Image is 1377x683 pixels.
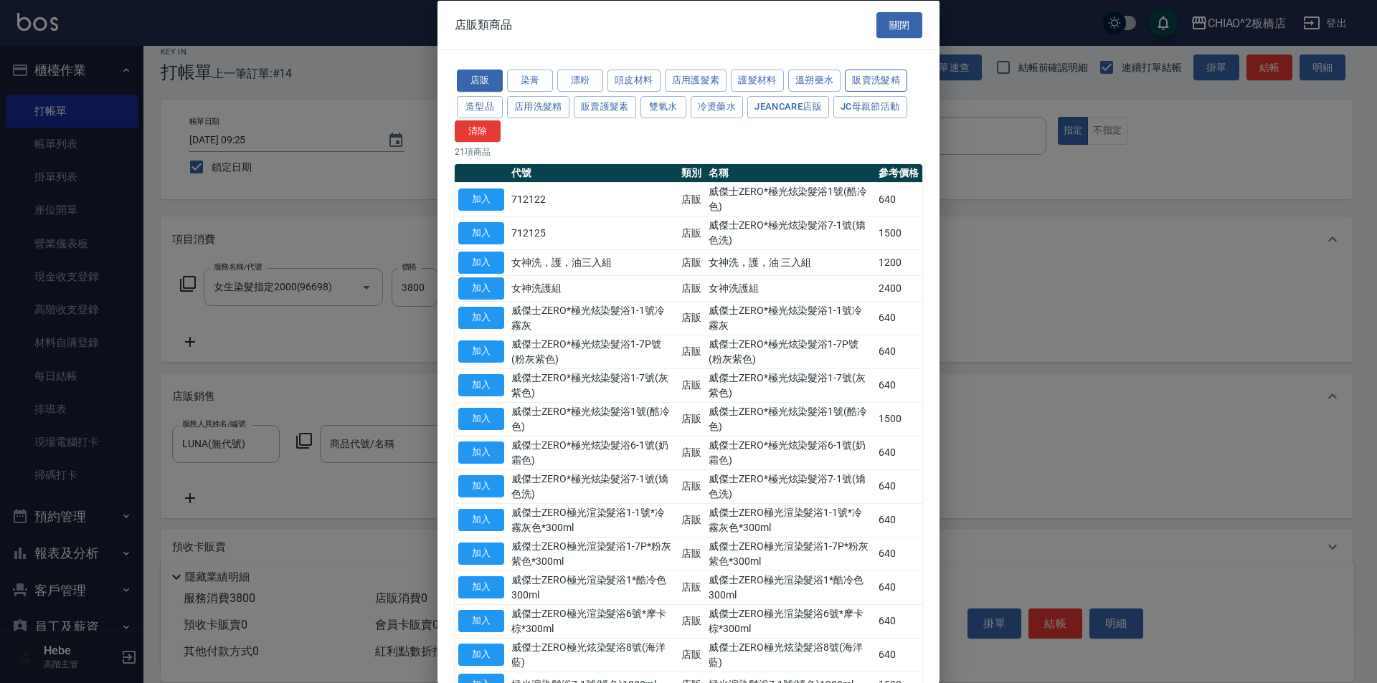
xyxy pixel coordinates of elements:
td: 640 [875,638,922,672]
td: 威傑士ZERO*極光炫染髮浴7-1號(矯色洗) [705,469,875,503]
button: 漂粉 [557,70,603,92]
button: 造型品 [457,95,503,118]
td: 威傑士ZERO*極光炫染髮浴6-1號(奶霜色) [508,436,678,469]
td: 店販 [678,368,705,402]
td: 威傑士ZERO*極光炫染髮浴1號(酷冷色) [705,402,875,436]
td: 1200 [875,249,922,275]
td: 店販 [678,503,705,537]
td: 店販 [678,402,705,436]
td: 640 [875,335,922,368]
button: 加入 [458,277,504,300]
td: 1500 [875,216,922,249]
td: 威傑士ZERO極光渲染髮浴1-7P*粉灰紫色*300ml [705,537,875,570]
td: 店販 [678,182,705,216]
td: 女神洗護組 [508,275,678,301]
button: 店販 [457,70,503,92]
td: 威傑士ZERO*極光炫染髮浴1-7號(灰紫色) [508,368,678,402]
td: 威傑士ZERO極光炫染髮浴8號(海洋藍) [508,638,678,672]
td: 威傑士ZERO*極光炫染髮浴6-1號(奶霜色) [705,436,875,469]
button: 加入 [458,441,504,464]
td: 店販 [678,638,705,672]
button: 販賣洗髮精 [845,70,907,92]
button: 加入 [458,509,504,531]
button: 冷燙藥水 [691,95,744,118]
td: 店販 [678,216,705,249]
td: 威傑士ZERO極光渲染髮浴1-1號*冷霧灰色*300ml [705,503,875,537]
span: 店販類商品 [455,17,512,32]
td: 威傑士ZERO極光炫染髮浴8號(海洋藍) [705,638,875,672]
button: 加入 [458,610,504,632]
button: 加入 [458,408,504,430]
button: 加入 [458,307,504,329]
td: 640 [875,469,922,503]
button: 加入 [458,475,504,497]
button: 加入 [458,221,504,244]
td: 女神洗護組 [705,275,875,301]
td: 威傑士ZERO極光渲染髮浴6號*摩卡棕*300ml [705,604,875,638]
td: 威傑士ZERO*極光炫染髮浴1號(酷冷色) [508,402,678,436]
td: 威傑士ZERO極光渲染髮浴1-1號*冷霧灰色*300ml [508,503,678,537]
td: 712122 [508,182,678,216]
td: 威傑士ZERO*極光炫染髮浴1-1號冷霧灰 [508,301,678,335]
td: 威傑士ZERO*極光炫染髮浴1-7P號(粉灰紫色) [705,335,875,368]
td: 女神洗，護，油三入組 [508,249,678,275]
td: 店販 [678,249,705,275]
td: 640 [875,301,922,335]
button: 店用洗髮精 [507,95,569,118]
td: 女神洗，護，油 三入組 [705,249,875,275]
td: 640 [875,503,922,537]
button: 雙氧水 [640,95,686,118]
td: 640 [875,570,922,604]
td: 威傑士ZERO*極光炫染髮浴1-1號冷霧灰 [705,301,875,335]
td: 2400 [875,275,922,301]
button: 加入 [458,188,504,210]
td: 640 [875,537,922,570]
button: JeanCare店販 [747,95,829,118]
td: 威傑士ZERO*極光炫染髮浴7-1號(矯色洗) [508,469,678,503]
button: 頭皮材料 [607,70,661,92]
td: 1500 [875,402,922,436]
button: 關閉 [876,11,922,38]
td: 威傑士ZERO*極光炫染髮浴7-1號(矯色洗) [705,216,875,249]
button: 染膏 [507,70,553,92]
td: 店販 [678,570,705,604]
td: 640 [875,368,922,402]
button: 加入 [458,576,504,598]
td: 威傑士ZERO*極光炫染髮浴1-7號(灰紫色) [705,368,875,402]
td: 店販 [678,537,705,570]
button: 護髮材料 [731,70,784,92]
button: 清除 [455,120,501,142]
td: 店販 [678,469,705,503]
td: 店販 [678,275,705,301]
p: 21 項商品 [455,145,922,158]
button: 販賣護髮素 [574,95,636,118]
td: 640 [875,436,922,469]
td: 威傑士ZERO*極光炫染髮浴1-7P號(粉灰紫色) [508,335,678,368]
button: 溫朔藥水 [788,70,841,92]
td: 640 [875,182,922,216]
td: 威傑士ZERO極光渲染髮浴6號*摩卡棕*300ml [508,604,678,638]
th: 類別 [678,164,705,183]
td: 威傑士ZERO極光渲染髮浴1*酷冷色300ml [508,570,678,604]
td: 威傑士ZERO*極光炫染髮浴1號(酷冷色) [705,182,875,216]
td: 店販 [678,301,705,335]
th: 名稱 [705,164,875,183]
button: 加入 [458,543,504,565]
td: 威傑士ZERO極光渲染髮浴1-7P*粉灰紫色*300ml [508,537,678,570]
td: 店販 [678,604,705,638]
button: 加入 [458,252,504,274]
td: 店販 [678,436,705,469]
td: 640 [875,604,922,638]
th: 參考價格 [875,164,922,183]
button: JC母親節活動 [833,95,907,118]
td: 店販 [678,335,705,368]
button: 加入 [458,644,504,666]
th: 代號 [508,164,678,183]
td: 威傑士ZERO極光渲染髮浴1*酷冷色300ml [705,570,875,604]
button: 加入 [458,374,504,396]
td: 712125 [508,216,678,249]
button: 店用護髮素 [665,70,727,92]
button: 加入 [458,340,504,363]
